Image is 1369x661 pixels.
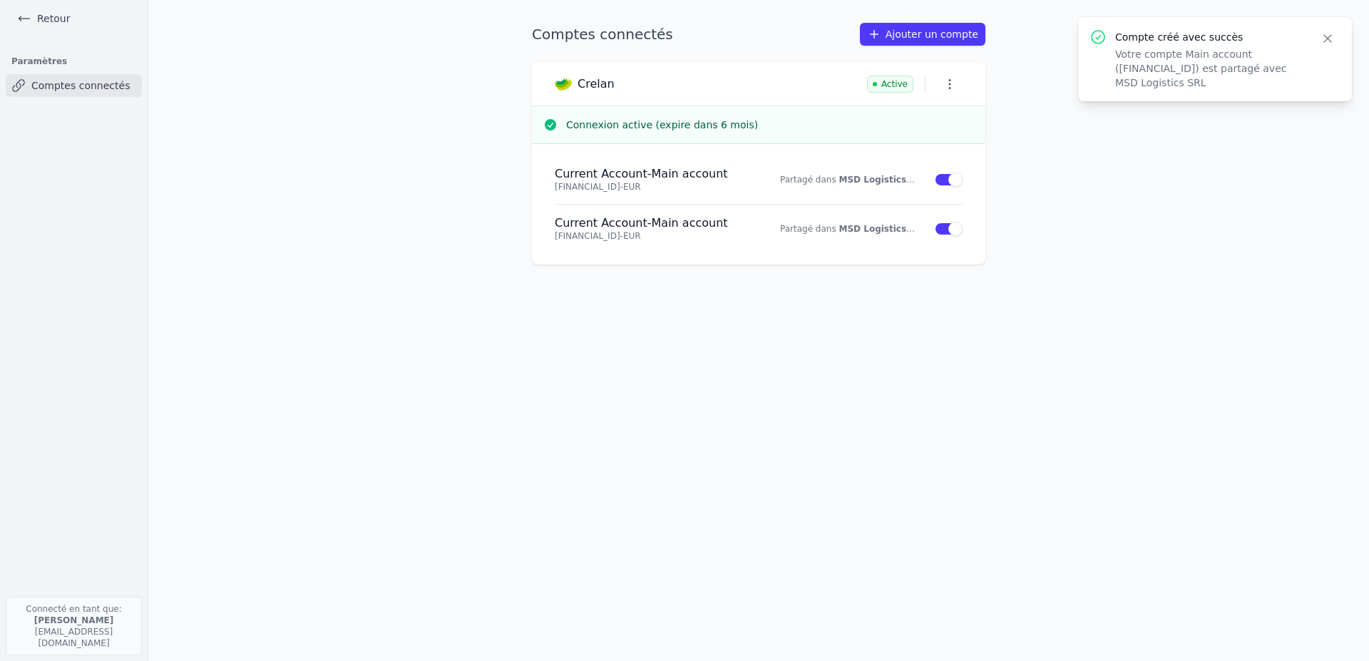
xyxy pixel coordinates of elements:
[566,118,974,132] h3: Connexion active (expire dans 6 mois)
[6,74,142,97] a: Comptes connectés
[555,76,572,93] img: Crelan logo
[867,76,913,93] span: Active
[839,224,928,234] a: MSD Logistics SRL
[780,174,917,185] p: Partagé dans
[860,23,985,46] a: Ajouter un compte
[532,24,673,44] h1: Comptes connectés
[11,9,76,29] a: Retour
[6,597,142,655] p: Connecté en tant que: [EMAIL_ADDRESS][DOMAIN_NAME]
[555,181,763,193] p: [FINANCIAL_ID] - EUR
[6,51,142,71] h3: Paramètres
[578,77,615,91] h3: Crelan
[839,175,928,185] a: MSD Logistics SRL
[1115,30,1303,44] p: Compte créé avec succès
[555,230,763,242] p: [FINANCIAL_ID] - EUR
[1115,47,1303,90] p: Votre compte Main account ([FINANCIAL_ID]) est partagé avec MSD Logistics SRL
[555,167,763,181] h4: Current Account - Main account
[780,223,917,235] p: Partagé dans
[555,216,763,230] h4: Current Account - Main account
[34,615,114,625] strong: [PERSON_NAME]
